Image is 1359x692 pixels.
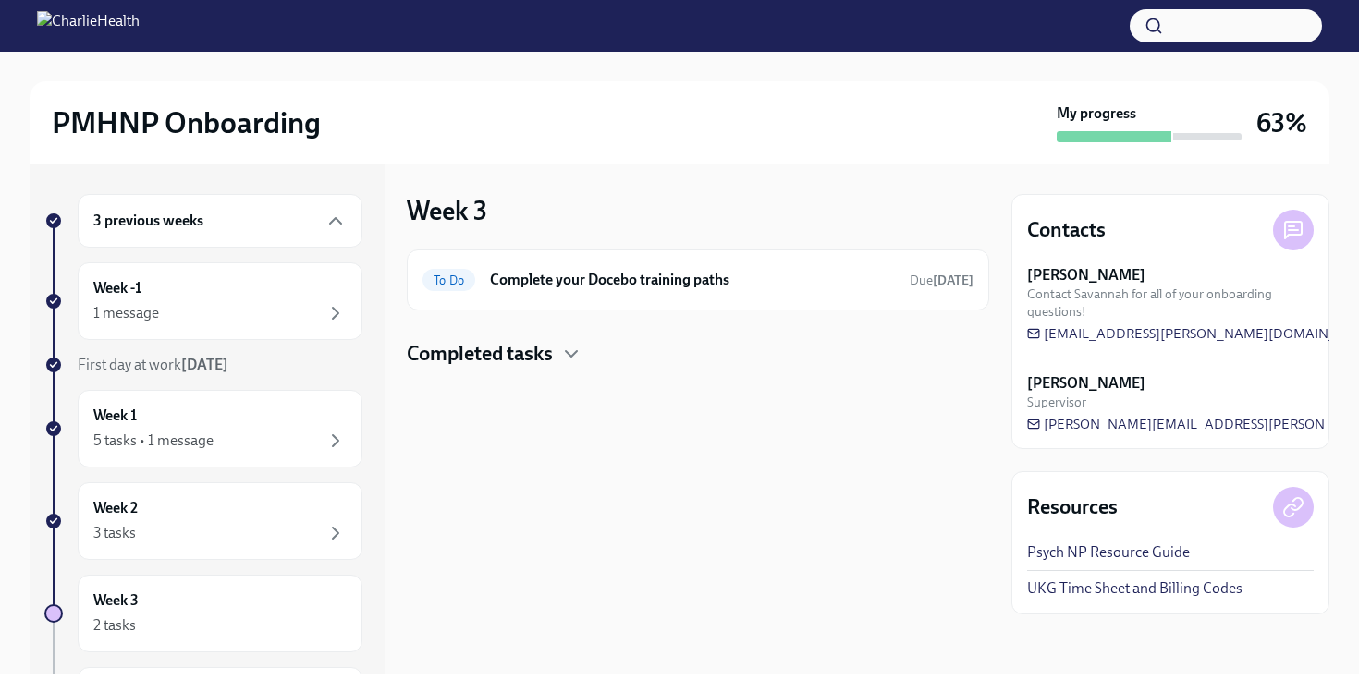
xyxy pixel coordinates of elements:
strong: [DATE] [181,356,228,373]
span: September 30th, 2025 10:00 [910,272,973,289]
a: Week -11 message [44,262,362,340]
a: First day at work[DATE] [44,355,362,375]
a: Psych NP Resource Guide [1027,542,1190,563]
div: Completed tasks [407,340,989,368]
h3: 63% [1256,106,1307,140]
strong: My progress [1057,103,1136,124]
a: To DoComplete your Docebo training pathsDue[DATE] [422,265,973,295]
h4: Resources [1027,493,1118,521]
h6: Week 2 [93,498,138,518]
span: First day at work [78,356,228,373]
a: Week 32 tasks [44,575,362,652]
span: Due [910,273,973,288]
span: Supervisor [1027,394,1086,411]
strong: [PERSON_NAME] [1027,373,1145,394]
h6: Week 1 [93,406,137,426]
h6: Week 3 [93,590,139,611]
h2: PMHNP Onboarding [52,104,321,141]
h3: Week 3 [407,194,487,227]
h6: Complete your Docebo training paths [490,270,895,290]
div: 3 previous weeks [78,194,362,248]
strong: [PERSON_NAME] [1027,265,1145,285]
h4: Contacts [1027,216,1106,244]
span: To Do [422,273,475,287]
strong: [DATE] [933,273,973,288]
h6: 3 previous weeks [93,211,203,231]
div: 5 tasks • 1 message [93,431,214,451]
h6: Week -1 [93,278,141,298]
img: CharlieHealth [37,11,140,41]
span: Contact Savannah for all of your onboarding questions! [1027,285,1314,321]
h4: Completed tasks [407,340,553,368]
a: UKG Time Sheet and Billing Codes [1027,578,1243,599]
div: 3 tasks [93,523,136,543]
a: Week 15 tasks • 1 message [44,390,362,467]
div: 1 message [93,303,159,323]
a: Week 23 tasks [44,482,362,560]
div: 2 tasks [93,615,136,636]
